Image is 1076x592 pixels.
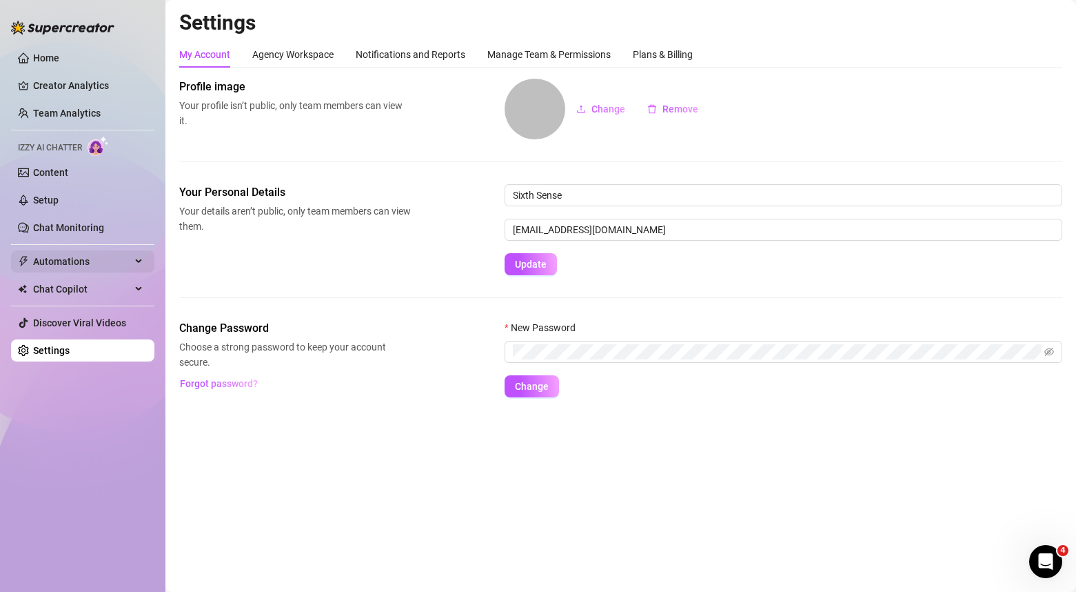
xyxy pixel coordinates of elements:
[505,253,557,275] button: Update
[33,75,143,97] a: Creator Analytics
[33,108,101,119] a: Team Analytics
[11,21,114,34] img: logo-BBDzfeDw.svg
[179,79,411,95] span: Profile image
[515,381,549,392] span: Change
[252,47,334,62] div: Agency Workspace
[1057,545,1068,556] span: 4
[513,344,1042,359] input: New Password
[33,250,131,273] span: Automations
[33,278,131,300] span: Chat Copilot
[1029,545,1062,578] iframe: Intercom live chat
[515,259,547,270] span: Update
[18,256,29,267] span: thunderbolt
[662,103,698,115] span: Remove
[647,104,657,114] span: delete
[1044,347,1054,357] span: eye-invisible
[18,141,82,155] span: Izzy AI Chatter
[179,339,411,370] span: Choose a strong password to keep your account secure.
[33,317,126,328] a: Discover Viral Videos
[356,47,465,62] div: Notifications and Reports
[179,320,411,337] span: Change Password
[33,195,59,206] a: Setup
[180,378,258,389] span: Forgot password?
[505,184,1062,206] input: Enter name
[18,284,27,294] img: Chat Copilot
[33,345,70,356] a: Settings
[505,375,559,397] button: Change
[505,219,1062,241] input: Enter new email
[33,167,68,178] a: Content
[33,222,104,233] a: Chat Monitoring
[576,104,586,114] span: upload
[33,52,59,63] a: Home
[636,98,709,120] button: Remove
[591,103,625,115] span: Change
[633,47,693,62] div: Plans & Billing
[88,136,109,156] img: AI Chatter
[565,98,636,120] button: Change
[179,47,230,62] div: My Account
[179,184,411,201] span: Your Personal Details
[179,373,258,395] button: Forgot password?
[505,320,585,335] label: New Password
[179,98,411,128] span: Your profile isn’t public, only team members can view it.
[487,47,611,62] div: Manage Team & Permissions
[179,10,1062,36] h2: Settings
[179,204,411,234] span: Your details aren’t public, only team members can view them.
